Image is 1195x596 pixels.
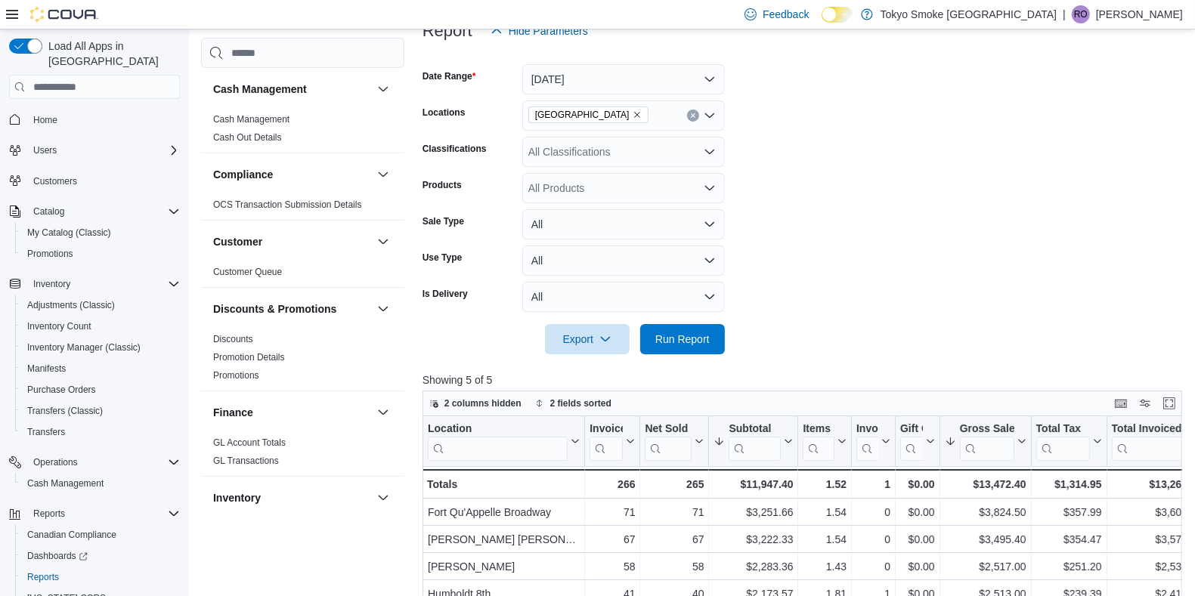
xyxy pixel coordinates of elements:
a: Transfers (Classic) [21,402,109,420]
span: RO [1074,5,1088,23]
span: Load All Apps in [GEOGRAPHIC_DATA] [42,39,180,69]
span: Home [33,114,57,126]
div: Cash Management [201,110,404,153]
a: Home [27,111,63,129]
span: Reports [27,571,59,583]
button: Cash Management [213,82,371,97]
div: $11,947.40 [714,475,793,493]
span: Dashboards [27,550,88,562]
span: Transfers (Classic) [21,402,180,420]
button: Inventory [374,489,392,507]
span: Customers [33,175,77,187]
a: Customer Queue [213,267,282,277]
div: [PERSON_NAME] [428,558,580,576]
span: Manifests [21,360,180,378]
span: Inventory [27,275,180,293]
h3: Cash Management [213,82,307,97]
div: Invoices Sold [590,422,623,437]
span: Adjustments (Classic) [21,296,180,314]
span: Feedback [763,7,809,22]
button: Customers [3,170,186,192]
h3: Finance [213,405,253,420]
p: Showing 5 of 5 [423,372,1190,388]
div: Gross Sales [959,422,1014,461]
span: Operations [27,453,180,471]
h3: Compliance [213,167,273,182]
button: Operations [27,453,84,471]
button: Adjustments (Classic) [15,295,186,316]
div: Gross Sales [959,422,1014,437]
button: Users [27,141,63,159]
button: Canadian Compliance [15,524,186,545]
div: Fort Qu'Appelle Broadway [428,504,580,522]
div: Finance [201,434,404,476]
span: Transfers (Classic) [27,405,103,417]
div: Items Per Transaction [803,422,834,437]
button: Users [3,140,186,161]
span: Transfers [27,426,65,438]
div: 58 [645,558,704,576]
p: Tokyo Smoke [GEOGRAPHIC_DATA] [881,5,1057,23]
span: Canadian Compliance [27,529,116,541]
h3: Customer [213,234,262,249]
a: Manifests [21,360,72,378]
h3: Inventory [213,490,261,505]
span: Export [554,324,621,354]
button: My Catalog (Classic) [15,222,186,243]
span: Users [27,141,180,159]
button: Open list of options [704,182,716,194]
div: Net Sold [645,422,692,437]
div: 1.54 [803,504,847,522]
a: Adjustments (Classic) [21,296,121,314]
a: Canadian Compliance [21,526,122,544]
div: $3,824.50 [944,504,1026,522]
span: Cash Out Details [213,131,282,144]
div: 67 [590,531,635,549]
span: Dashboards [21,547,180,565]
span: Cash Management [27,477,104,489]
button: Inventory Manager (Classic) [15,337,186,358]
div: Discounts & Promotions [201,330,404,391]
button: Location [428,422,580,461]
div: $0.00 [900,558,935,576]
span: Home [27,110,180,128]
div: Total Invoiced [1111,422,1190,461]
span: Promotions [21,245,180,263]
div: 0 [856,504,890,522]
a: Cash Management [21,474,110,493]
label: Is Delivery [423,288,468,300]
button: Home [3,108,186,130]
div: $3,222.33 [714,531,793,549]
div: 58 [590,558,635,576]
span: Cash Management [21,474,180,493]
span: Cash Management [213,113,289,125]
a: Inventory Count [21,317,98,335]
button: Gross Sales [944,422,1026,461]
div: 67 [645,531,704,549]
button: Run Report [640,324,725,354]
button: 2 columns hidden [423,394,528,412]
div: Items Per Transaction [803,422,834,461]
button: Customer [374,233,392,251]
div: $0.00 [900,475,935,493]
div: $0.00 [900,531,935,549]
span: Promotions [213,369,259,381]
div: Gift Card Sales [900,422,923,461]
a: GL Account Totals [213,437,286,448]
span: Customer Queue [213,266,282,278]
div: 266 [590,475,635,493]
span: Manifests [27,363,66,375]
button: Enter fullscreen [1160,394,1178,412]
h3: Discounts & Promotions [213,301,336,317]
span: My Catalog (Classic) [21,224,180,242]
button: Finance [213,405,371,420]
div: Invoices Ref [856,422,878,461]
div: $251.20 [1036,558,1101,576]
button: Open list of options [704,110,716,122]
div: 0 [856,531,890,549]
button: Invoices Sold [590,422,635,461]
span: Discounts [213,333,253,345]
a: Purchase Orders [21,381,102,399]
span: Promotions [27,248,73,260]
span: Catalog [33,205,64,218]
